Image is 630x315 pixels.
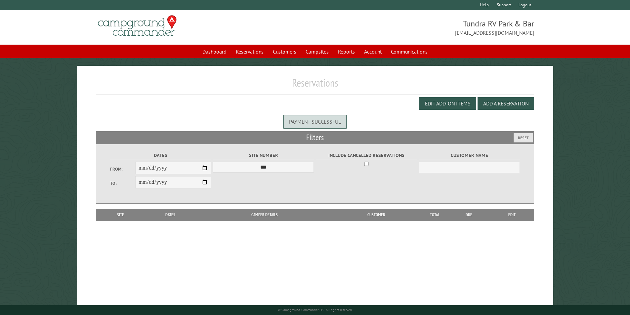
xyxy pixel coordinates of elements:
div: Payment successful [283,115,347,128]
small: © Campground Commander LLC. All rights reserved. [278,308,353,312]
label: Site Number [213,152,314,159]
th: Site [99,209,142,221]
button: Edit Add-on Items [419,97,476,110]
label: From: [110,166,135,172]
label: Include Cancelled Reservations [316,152,417,159]
a: Reservations [232,45,268,58]
a: Dashboard [198,45,231,58]
th: Due [448,209,490,221]
a: Reports [334,45,359,58]
a: Account [360,45,386,58]
th: Dates [142,209,199,221]
th: Total [422,209,448,221]
button: Add a Reservation [478,97,534,110]
th: Customer [330,209,422,221]
a: Campsites [302,45,333,58]
button: Reset [514,133,533,142]
label: Dates [110,152,211,159]
h2: Filters [96,131,534,144]
th: Camper Details [199,209,330,221]
span: Tundra RV Park & Bar [EMAIL_ADDRESS][DOMAIN_NAME] [315,18,534,37]
a: Customers [269,45,300,58]
label: To: [110,180,135,186]
h1: Reservations [96,76,534,95]
th: Edit [490,209,534,221]
img: Campground Commander [96,13,179,39]
a: Communications [387,45,432,58]
label: Customer Name [419,152,520,159]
